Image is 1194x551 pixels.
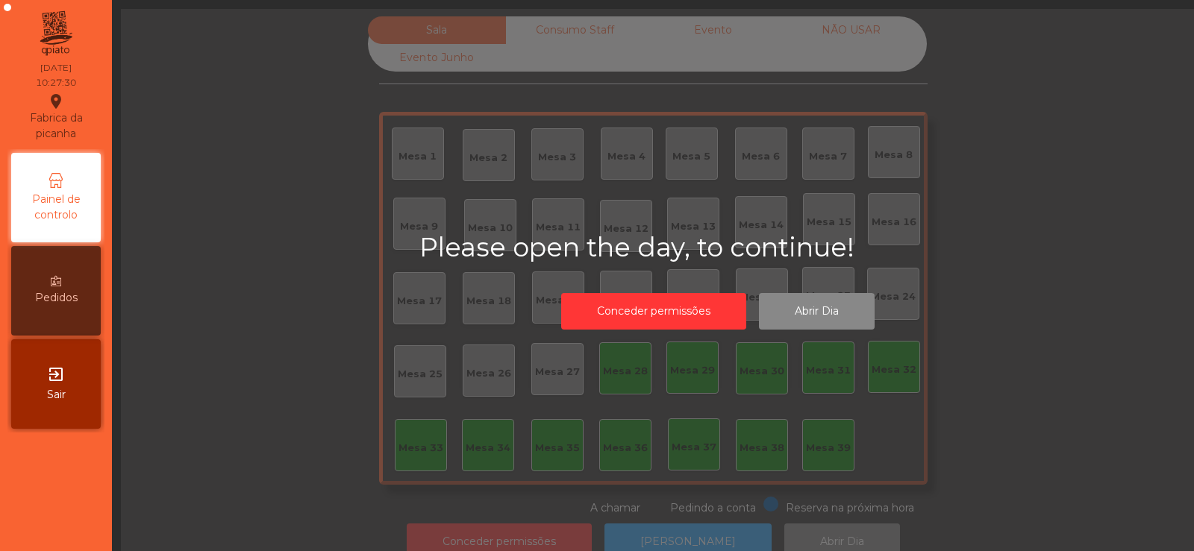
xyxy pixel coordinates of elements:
[15,192,97,223] span: Painel de controlo
[47,365,65,383] i: exit_to_app
[419,232,1016,263] h2: Please open the day, to continue!
[36,76,76,89] div: 10:27:30
[47,92,65,110] i: location_on
[759,293,875,330] button: Abrir Dia
[40,61,72,75] div: [DATE]
[561,293,746,330] button: Conceder permissões
[12,92,100,142] div: Fabrica da picanha
[35,290,78,306] span: Pedidos
[37,7,74,60] img: qpiato
[47,387,66,403] span: Sair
